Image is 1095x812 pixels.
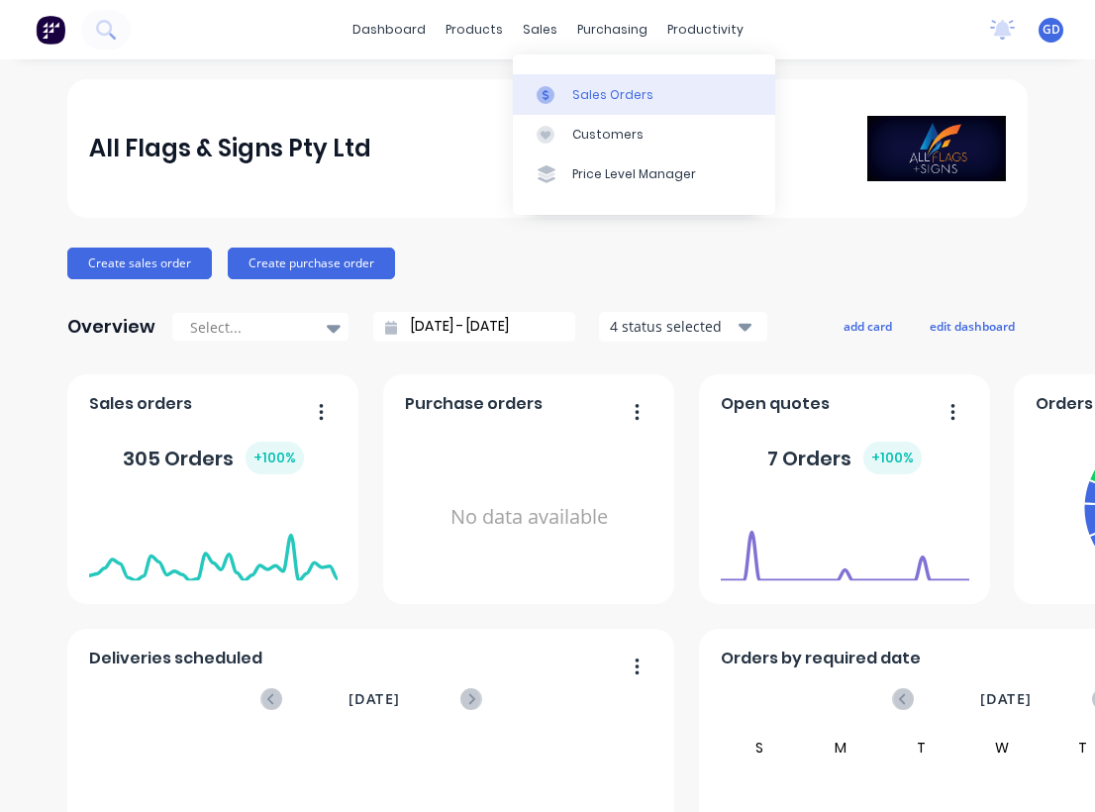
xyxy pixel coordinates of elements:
a: Sales Orders [513,74,775,114]
span: [DATE] [348,688,400,710]
button: 4 status selected [599,312,767,342]
div: Overview [67,307,155,347]
div: productivity [657,15,753,45]
div: 4 status selected [610,316,735,337]
a: dashboard [343,15,436,45]
div: M [800,736,881,760]
a: Price Level Manager [513,154,775,194]
a: Customers [513,115,775,154]
div: 7 Orders [767,442,922,474]
span: Sales orders [89,392,192,416]
div: purchasing [567,15,657,45]
div: 305 Orders [123,442,304,474]
div: T [881,736,962,760]
span: [DATE] [980,688,1032,710]
img: All Flags & Signs Pty Ltd [867,116,1006,181]
div: S [720,736,801,760]
div: products [436,15,513,45]
button: edit dashboard [917,313,1028,339]
div: W [961,736,1043,760]
div: Price Level Manager [572,165,696,183]
span: GD [1043,21,1060,39]
div: + 100 % [863,442,922,474]
button: add card [831,313,905,339]
img: Factory [36,15,65,45]
div: Customers [572,126,644,144]
div: Sales Orders [572,86,653,104]
span: Purchase orders [405,392,543,416]
button: Create sales order [67,248,212,279]
div: All Flags & Signs Pty Ltd [89,129,371,168]
div: sales [513,15,567,45]
span: Open quotes [721,392,830,416]
button: Create purchase order [228,248,395,279]
div: No data available [405,424,653,611]
div: + 100 % [246,442,304,474]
